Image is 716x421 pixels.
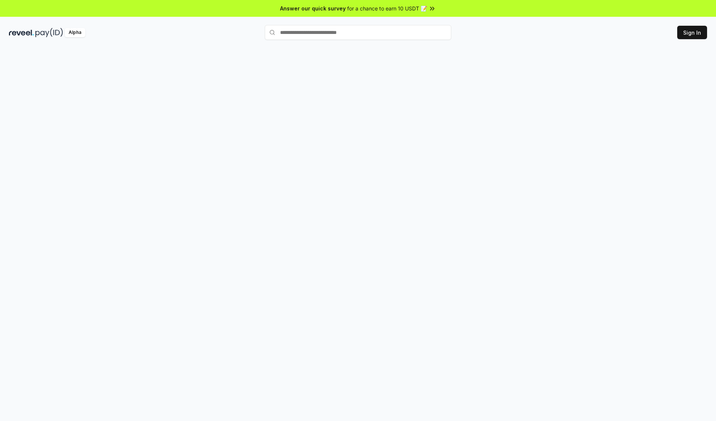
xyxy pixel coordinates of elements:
div: Alpha [65,28,85,37]
span: for a chance to earn 10 USDT 📝 [347,4,427,12]
button: Sign In [677,26,707,39]
img: pay_id [35,28,63,37]
img: reveel_dark [9,28,34,37]
span: Answer our quick survey [280,4,346,12]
